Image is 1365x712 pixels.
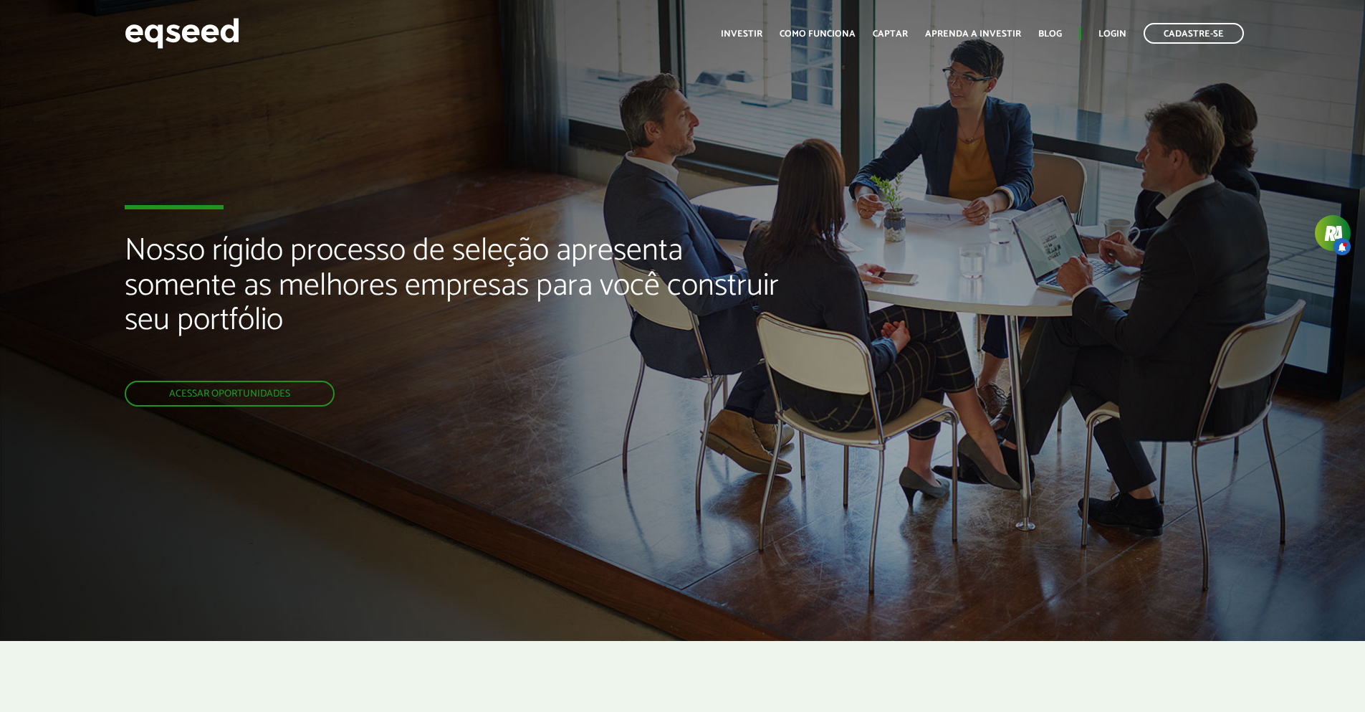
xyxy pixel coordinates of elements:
[1098,29,1126,39] a: Login
[1144,23,1244,44] a: Cadastre-se
[125,14,239,52] img: EqSeed
[873,29,908,39] a: Captar
[125,234,786,381] h2: Nosso rígido processo de seleção apresenta somente as melhores empresas para você construir seu p...
[780,29,856,39] a: Como funciona
[1038,29,1062,39] a: Blog
[125,381,335,407] a: Acessar oportunidades
[925,29,1021,39] a: Aprenda a investir
[721,29,762,39] a: Investir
